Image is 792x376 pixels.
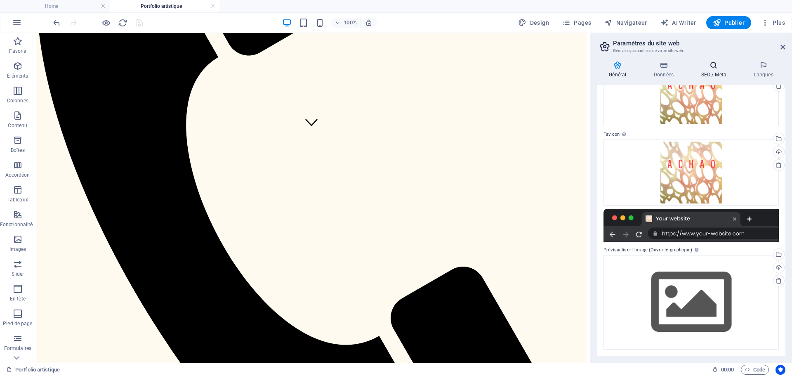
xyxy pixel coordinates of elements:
[110,2,219,11] h4: Portfolio artistique
[9,246,26,253] p: Images
[515,16,552,29] div: Design (Ctrl+Alt+Y)
[7,365,60,375] a: Cliquez pour annuler la sélection. Double-cliquez pour ouvrir Pages.
[758,16,788,29] button: Plus
[603,60,779,126] div: ColourfulFluidTogetherFoundationLogo-3-lAVu1cmyJh0iyD9WhNzg.png
[745,365,765,375] span: Code
[4,345,31,352] p: Formulaires
[712,365,734,375] h6: Durée de la session
[721,365,734,375] span: 00 00
[601,16,650,29] button: Navigateur
[518,19,549,27] span: Design
[603,130,779,140] label: Favicon
[3,320,32,327] p: Pied de page
[8,122,27,129] p: Contenu
[52,18,61,28] i: Annuler : Modifier les pages (Ctrl+Z)
[706,16,751,29] button: Publier
[604,19,647,27] span: Navigateur
[7,73,28,79] p: Éléments
[741,365,769,375] button: Code
[562,19,591,27] span: Pages
[12,271,24,277] p: Slider
[761,19,785,27] span: Plus
[10,296,26,302] p: En-tête
[365,19,372,26] i: Lors du redimensionnement, ajuster automatiquement le niveau de zoom en fonction de l'appareil sé...
[603,140,779,206] div: ColourfulFluidTogetherFoundationLogo-3-lAVu1cmyJh0iyD9WhNzg-sQyMxFJU72zJGQyTKjNiAg.png
[7,196,28,203] p: Tableaux
[597,61,642,78] h4: Général
[603,245,779,255] label: Prévisualiser l'image (Ouvrir le graphique)
[613,47,769,54] h3: Gérez les paramètres de votre site web.
[642,61,689,78] h4: Données
[331,18,361,28] button: 100%
[9,48,26,54] p: Favoris
[613,40,785,47] h2: Paramètres du site web
[344,18,357,28] h6: 100%
[775,365,785,375] button: Usercentrics
[5,172,30,178] p: Accordéon
[11,147,25,154] p: Boîtes
[118,18,127,28] button: reload
[515,16,552,29] button: Design
[660,19,696,27] span: AI Writer
[742,61,785,78] h4: Langues
[689,61,742,78] h4: SEO / Meta
[657,16,700,29] button: AI Writer
[52,18,61,28] button: undo
[118,18,127,28] i: Actualiser la page
[7,97,28,104] p: Colonnes
[603,255,779,350] div: Sélectionnez les fichiers depuis le Gestionnaire de fichiers, les photos du stock ou téléversez u...
[559,16,594,29] button: Pages
[727,367,728,373] span: :
[713,19,745,27] span: Publier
